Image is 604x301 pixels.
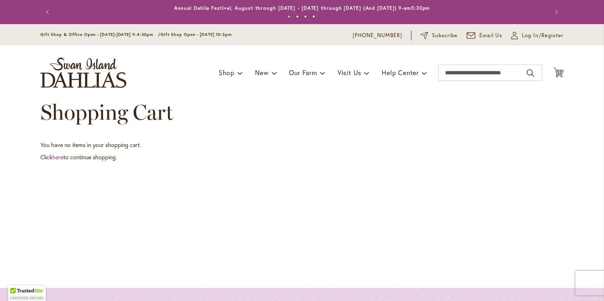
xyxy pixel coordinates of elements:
[40,32,161,37] span: Gift Shop & Office Open - [DATE]-[DATE] 9-4:30pm /
[40,153,564,161] p: Click to continue shopping.
[479,31,503,40] span: Email Us
[296,15,299,18] button: 2 of 4
[467,31,503,40] a: Email Us
[289,68,317,77] span: Our Farm
[40,99,173,125] span: Shopping Cart
[382,68,419,77] span: Help Center
[8,285,46,301] div: TrustedSite Certified
[312,15,315,18] button: 4 of 4
[52,153,63,161] a: here
[353,31,402,40] a: [PHONE_NUMBER]
[219,68,235,77] span: Shop
[522,31,564,40] span: Log In/Register
[40,141,564,149] p: You have no items in your shopping cart.
[547,4,564,20] button: Next
[304,15,307,18] button: 3 of 4
[421,31,458,40] a: Subscribe
[288,15,291,18] button: 1 of 4
[40,58,126,88] a: store logo
[511,31,564,40] a: Log In/Register
[174,5,430,11] a: Annual Dahlia Festival, August through [DATE] - [DATE] through [DATE] (And [DATE]) 9-am5:30pm
[432,31,458,40] span: Subscribe
[255,68,268,77] span: New
[161,32,232,37] span: Gift Shop Open - [DATE] 10-3pm
[338,68,361,77] span: Visit Us
[40,4,57,20] button: Previous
